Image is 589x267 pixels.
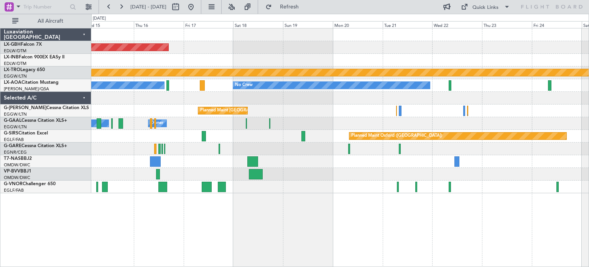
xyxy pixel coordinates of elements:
[4,68,20,72] span: LX-TRO
[4,182,23,186] span: G-VNOR
[283,21,333,28] div: Sun 19
[4,118,21,123] span: G-GAAL
[134,21,184,28] div: Thu 16
[4,131,48,136] a: G-SIRSCitation Excel
[233,21,283,28] div: Sat 18
[4,55,64,60] a: LX-INBFalcon 900EX EASy II
[482,21,532,28] div: Thu 23
[4,169,31,174] a: VP-BVVBBJ1
[4,187,24,193] a: EGLF/FAB
[351,130,442,142] div: Planned Maint Oxford ([GEOGRAPHIC_DATA])
[8,15,83,27] button: All Aircraft
[4,156,32,161] a: T7-NASBBJ2
[4,182,56,186] a: G-VNORChallenger 650
[23,1,67,13] input: Trip Number
[532,21,582,28] div: Fri 24
[4,106,89,110] a: G-[PERSON_NAME]Cessna Citation XLS
[472,4,499,12] div: Quick Links
[150,118,163,129] div: Owner
[4,68,45,72] a: LX-TROLegacy 650
[4,73,27,79] a: EGGW/LTN
[432,21,482,28] div: Wed 22
[4,80,21,85] span: LX-AOA
[4,48,26,54] a: EDLW/DTM
[4,80,59,85] a: LX-AOACitation Mustang
[200,105,321,116] div: Planned Maint [GEOGRAPHIC_DATA] ([GEOGRAPHIC_DATA])
[457,1,514,13] button: Quick Links
[4,144,67,148] a: G-GARECessna Citation XLS+
[4,106,46,110] span: G-[PERSON_NAME]
[93,15,106,22] div: [DATE]
[4,118,67,123] a: G-GAALCessna Citation XLS+
[4,61,26,66] a: EDLW/DTM
[20,18,81,24] span: All Aircraft
[84,21,134,28] div: Wed 15
[4,149,27,155] a: EGNR/CEG
[4,42,21,47] span: LX-GBH
[333,21,383,28] div: Mon 20
[130,3,166,10] span: [DATE] - [DATE]
[262,1,308,13] button: Refresh
[4,55,19,60] span: LX-INB
[273,4,306,10] span: Refresh
[4,144,21,148] span: G-GARE
[4,137,24,143] a: EGLF/FAB
[4,42,42,47] a: LX-GBHFalcon 7X
[4,131,18,136] span: G-SIRS
[235,80,253,91] div: No Crew
[4,175,30,181] a: OMDW/DWC
[383,21,433,28] div: Tue 21
[4,169,20,174] span: VP-BVV
[4,124,27,130] a: EGGW/LTN
[4,86,49,92] a: [PERSON_NAME]/QSA
[4,111,27,117] a: EGGW/LTN
[184,21,234,28] div: Fri 17
[4,156,21,161] span: T7-NAS
[4,162,30,168] a: OMDW/DWC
